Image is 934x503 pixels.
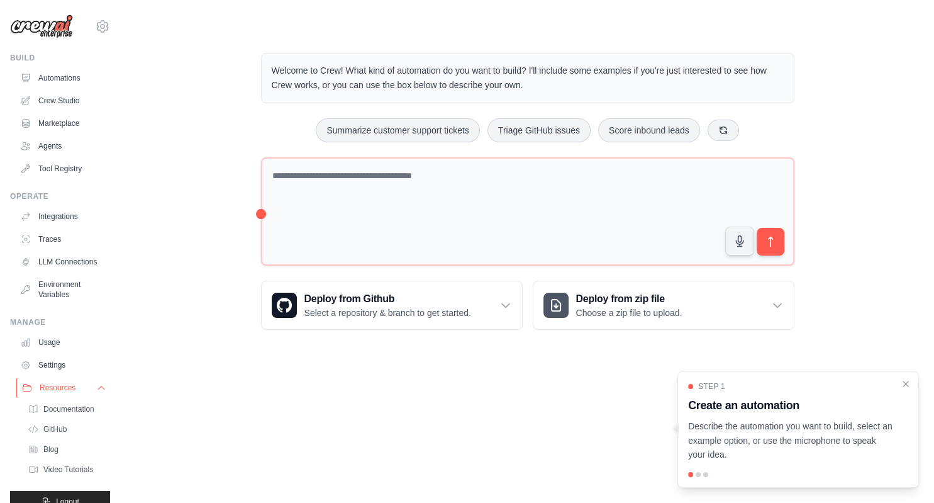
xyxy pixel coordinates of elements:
a: LLM Connections [15,252,110,272]
a: Crew Studio [15,91,110,111]
span: Blog [43,444,58,455]
a: Blog [23,441,110,458]
h3: Create an automation [688,397,893,414]
p: Select a repository & branch to get started. [304,307,471,319]
button: Score inbound leads [598,118,700,142]
button: Resources [16,378,111,398]
button: Summarize customer support tickets [316,118,479,142]
h3: Deploy from Github [304,291,471,307]
a: Automations [15,68,110,88]
iframe: Chat Widget [871,443,934,503]
p: Choose a zip file to upload. [576,307,682,319]
div: Build [10,53,110,63]
div: Manage [10,317,110,327]
span: Step 1 [698,381,725,392]
img: Logo [10,14,73,38]
p: Describe the automation you want to build, select an example option, or use the microphone to spe... [688,419,893,462]
span: Documentation [43,404,94,414]
div: Operate [10,191,110,201]
span: Resources [40,383,75,393]
button: Triage GitHub issues [487,118,591,142]
a: Settings [15,355,110,375]
a: GitHub [23,421,110,438]
p: Welcome to Crew! What kind of automation do you want to build? I'll include some examples if you'... [272,64,784,93]
span: Video Tutorials [43,465,93,475]
a: Tool Registry [15,159,110,179]
h3: Deploy from zip file [576,291,682,307]
a: Agents [15,136,110,156]
span: GitHub [43,424,67,434]
a: Traces [15,229,110,249]
a: Documentation [23,400,110,418]
a: Environment Variables [15,274,110,305]
a: Video Tutorials [23,461,110,478]
button: Close walkthrough [901,379,911,389]
a: Integrations [15,206,110,227]
a: Marketplace [15,113,110,133]
a: Usage [15,332,110,353]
